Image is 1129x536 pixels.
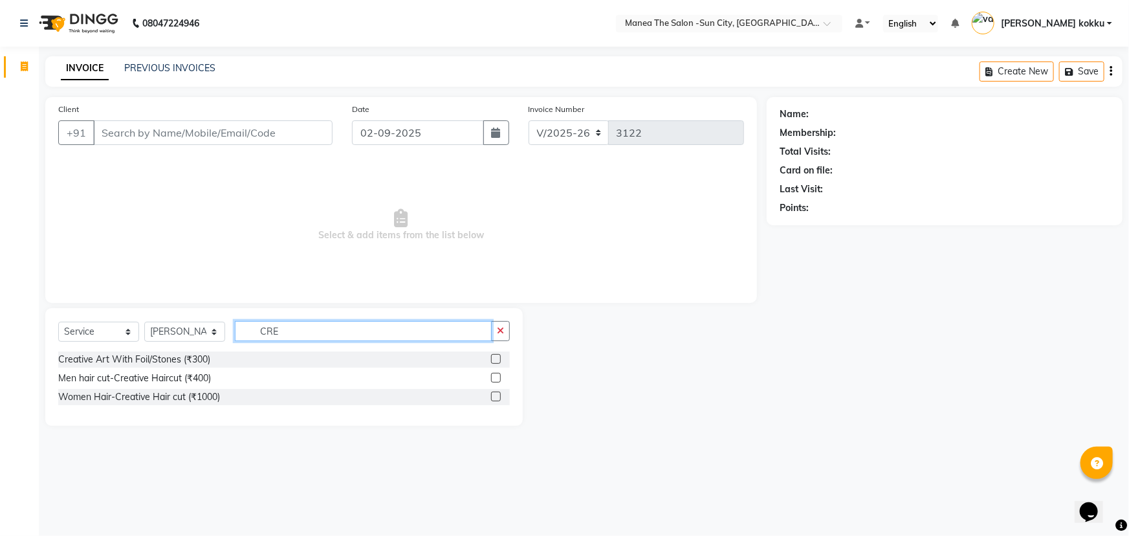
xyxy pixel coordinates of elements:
[780,201,809,215] div: Points:
[780,183,823,196] div: Last Visit:
[235,321,492,341] input: Search or Scan
[780,164,833,177] div: Card on file:
[980,61,1054,82] button: Create New
[33,5,122,41] img: logo
[780,145,831,159] div: Total Visits:
[1075,484,1116,523] iframe: chat widget
[58,372,211,385] div: Men hair cut-Creative Haircut (₹400)
[1001,17,1104,30] span: [PERSON_NAME] kokku
[780,107,809,121] div: Name:
[124,62,215,74] a: PREVIOUS INVOICES
[58,390,220,404] div: Women Hair-Creative Hair cut (₹1000)
[61,57,109,80] a: INVOICE
[780,126,836,140] div: Membership:
[972,12,994,34] img: vamsi kokku
[93,120,333,145] input: Search by Name/Mobile/Email/Code
[352,104,369,115] label: Date
[529,104,585,115] label: Invoice Number
[58,353,210,366] div: Creative Art With Foil/Stones (₹300)
[58,104,79,115] label: Client
[58,120,94,145] button: +91
[58,161,744,290] span: Select & add items from the list below
[1059,61,1104,82] button: Save
[142,5,199,41] b: 08047224946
